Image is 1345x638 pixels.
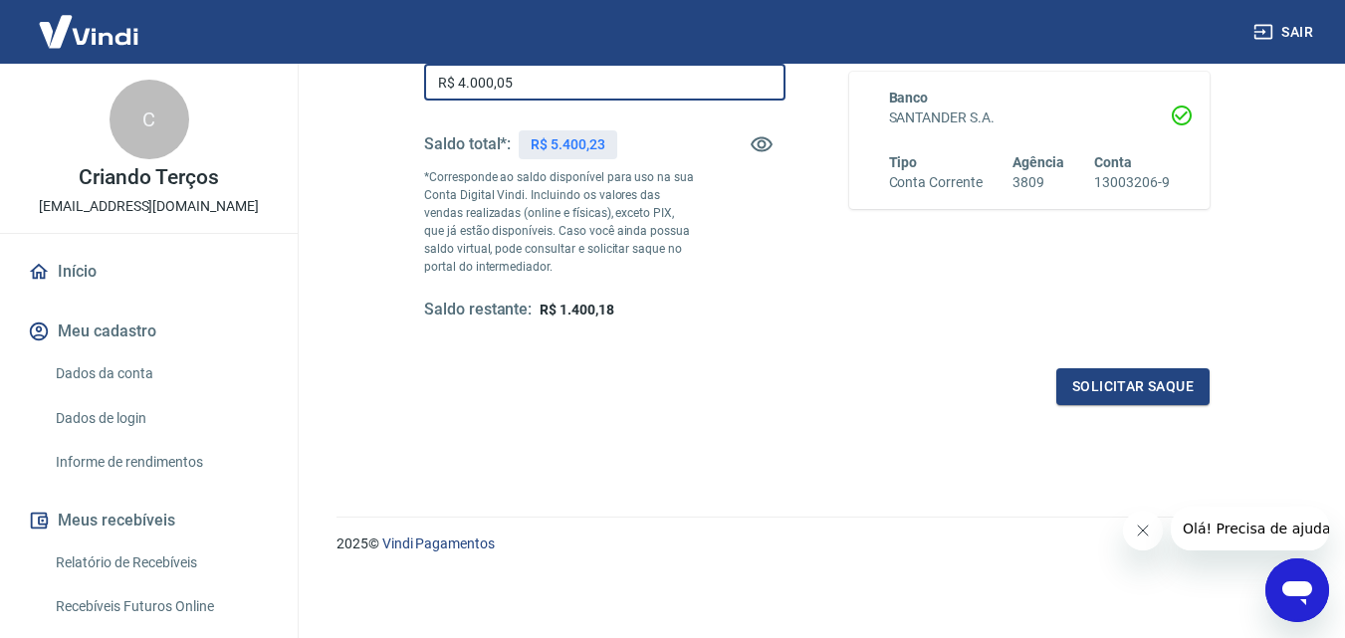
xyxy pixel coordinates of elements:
a: Início [24,250,274,294]
span: Conta [1094,154,1132,170]
a: Dados de login [48,398,274,439]
h5: Saldo restante: [424,300,532,320]
iframe: Mensagem da empresa [1171,507,1329,550]
div: C [110,80,189,159]
a: Vindi Pagamentos [382,535,495,551]
p: [EMAIL_ADDRESS][DOMAIN_NAME] [39,196,259,217]
img: Vindi [24,1,153,62]
button: Sair [1249,14,1321,51]
h6: Conta Corrente [889,172,983,193]
iframe: Botão para abrir a janela de mensagens [1265,558,1329,622]
span: Agência [1012,154,1064,170]
button: Meu cadastro [24,310,274,353]
span: R$ 1.400,18 [540,302,613,318]
p: R$ 5.400,23 [531,134,604,155]
span: Olá! Precisa de ajuda? [12,14,167,30]
a: Recebíveis Futuros Online [48,586,274,627]
a: Informe de rendimentos [48,442,274,483]
a: Dados da conta [48,353,274,394]
h5: Saldo total*: [424,134,511,154]
iframe: Fechar mensagem [1123,511,1163,550]
h6: 3809 [1012,172,1064,193]
h6: SANTANDER S.A. [889,107,1171,128]
button: Meus recebíveis [24,499,274,542]
a: Relatório de Recebíveis [48,542,274,583]
span: Tipo [889,154,918,170]
h6: 13003206-9 [1094,172,1170,193]
p: 2025 © [336,533,1297,554]
span: Banco [889,90,929,106]
p: *Corresponde ao saldo disponível para uso na sua Conta Digital Vindi. Incluindo os valores das ve... [424,168,695,276]
button: Solicitar saque [1056,368,1210,405]
p: Criando Terços [79,167,218,188]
